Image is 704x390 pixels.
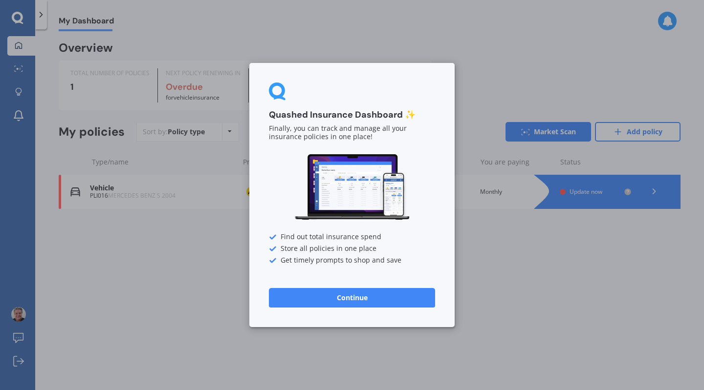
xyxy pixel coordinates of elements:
button: Continue [269,288,435,308]
div: Find out total insurance spend [269,233,435,241]
img: Dashboard [293,153,411,222]
h3: Quashed Insurance Dashboard ✨ [269,109,435,121]
div: Store all policies in one place [269,245,435,253]
p: Finally, you can track and manage all your insurance policies in one place! [269,125,435,142]
div: Get timely prompts to shop and save [269,257,435,265]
